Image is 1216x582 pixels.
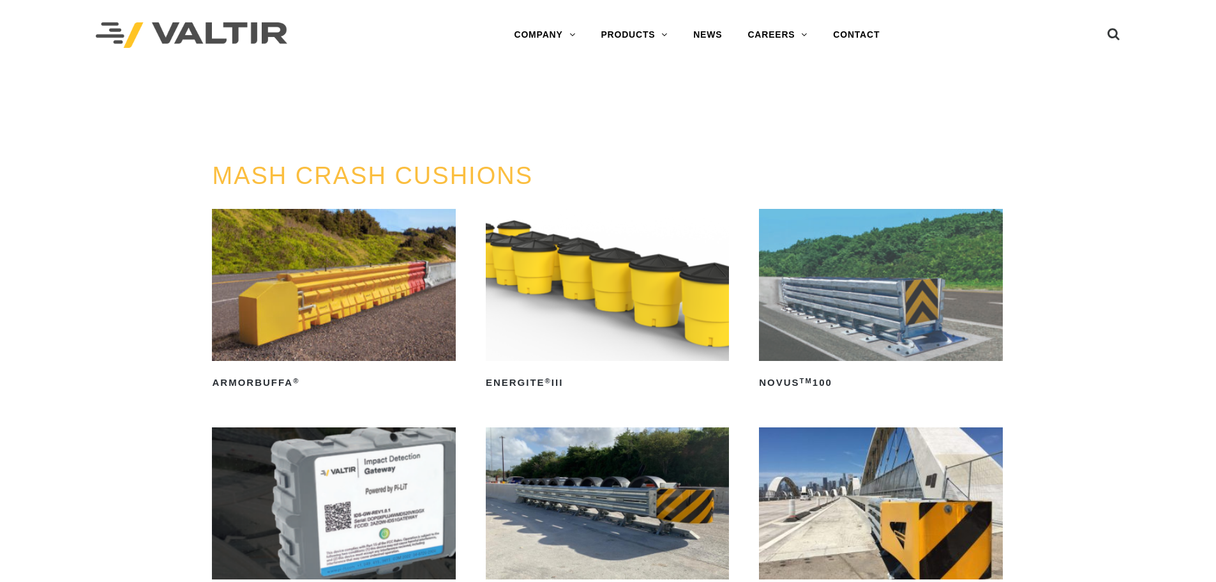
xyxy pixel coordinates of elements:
[212,209,455,393] a: ArmorBuffa®
[96,22,287,49] img: Valtir
[486,372,729,393] h2: ENERGITE III
[212,162,533,189] a: MASH CRASH CUSHIONS
[800,377,813,385] sup: TM
[588,22,680,48] a: PRODUCTS
[212,372,455,393] h2: ArmorBuffa
[486,209,729,393] a: ENERGITE®III
[501,22,588,48] a: COMPANY
[820,22,892,48] a: CONTACT
[293,377,299,385] sup: ®
[735,22,820,48] a: CAREERS
[680,22,735,48] a: NEWS
[759,209,1002,393] a: NOVUSTM100
[759,372,1002,393] h2: NOVUS 100
[545,377,552,385] sup: ®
